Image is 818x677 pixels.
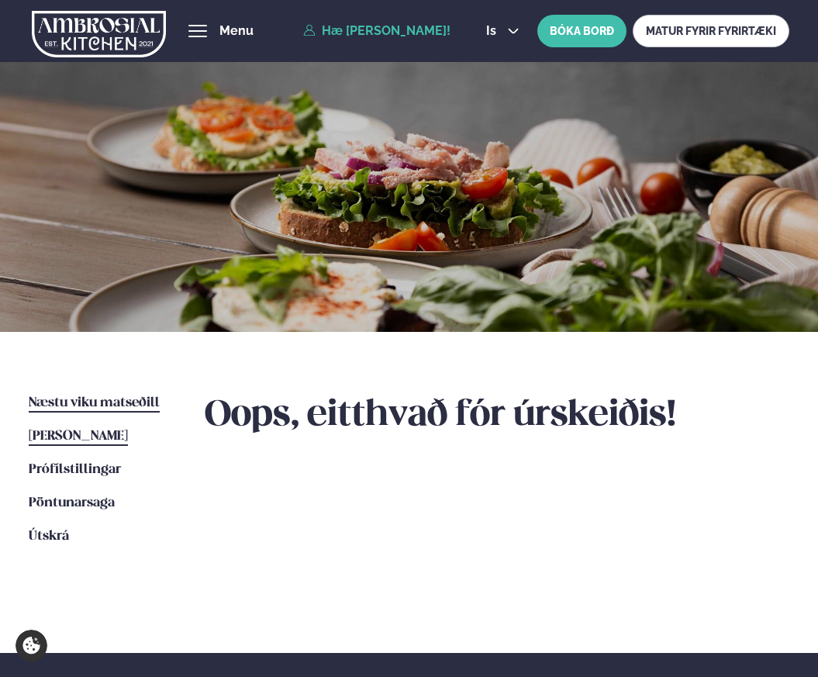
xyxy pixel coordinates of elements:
[29,496,115,509] span: Pöntunarsaga
[16,630,47,661] a: Cookie settings
[303,24,450,38] a: Hæ [PERSON_NAME]!
[188,22,207,40] button: hamburger
[486,25,501,37] span: is
[537,15,626,47] button: BÓKA BORÐ
[29,394,160,413] a: Næstu viku matseðill
[474,25,532,37] button: is
[29,427,128,446] a: [PERSON_NAME]
[633,15,789,47] a: MATUR FYRIR FYRIRTÆKI
[29,430,128,443] span: [PERSON_NAME]
[29,494,115,513] a: Pöntunarsaga
[32,2,166,66] img: logo
[29,527,69,546] a: Útskrá
[29,396,160,409] span: Næstu viku matseðill
[29,463,121,476] span: Prófílstillingar
[29,461,121,479] a: Prófílstillingar
[205,394,789,437] h2: Oops, eitthvað fór úrskeiðis!
[29,530,69,543] span: Útskrá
